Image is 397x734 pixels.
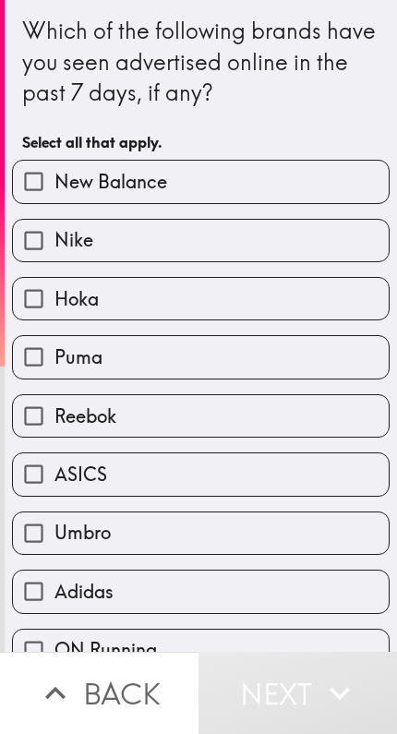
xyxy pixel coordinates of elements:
[13,336,389,378] button: Puma
[54,286,99,312] span: Hoka
[13,220,389,261] button: Nike
[54,169,167,195] span: New Balance
[13,161,389,202] button: New Balance
[54,520,111,546] span: Umbro
[13,395,389,437] button: Reebok
[13,453,389,495] button: ASICS
[13,512,389,554] button: Umbro
[22,16,379,109] div: Which of the following brands have you seen advertised online in the past 7 days, if any?
[22,132,379,152] h6: Select all that apply.
[13,571,389,612] button: Adidas
[198,652,397,734] button: Next
[54,403,116,429] span: Reebok
[13,630,389,671] button: ON Running
[13,278,389,319] button: Hoka
[54,579,114,605] span: Adidas
[54,637,157,663] span: ON Running
[54,462,107,487] span: ASICS
[54,227,93,253] span: Nike
[54,344,102,370] span: Puma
